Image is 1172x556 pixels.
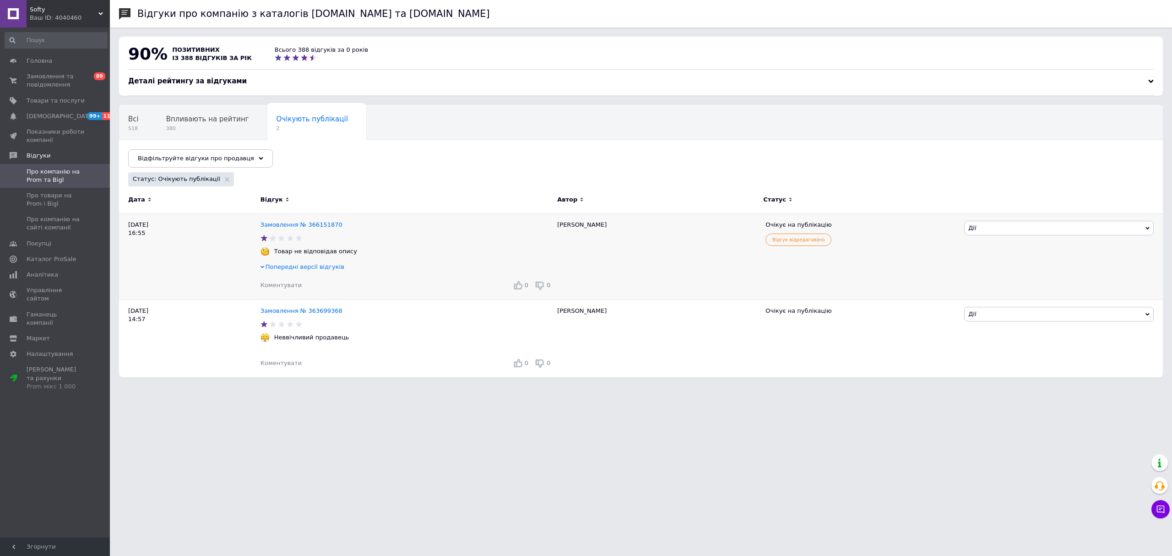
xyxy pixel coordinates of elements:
span: Відгук відредаговано [765,234,831,246]
span: Softy [30,5,98,14]
span: Про товари на Prom і Bigl [27,191,85,208]
div: [PERSON_NAME] [553,300,761,377]
span: із 388 відгуків за рік [172,55,252,61]
span: Очікують публікації [277,115,348,123]
div: [DATE] 14:57 [119,300,260,377]
span: Дії [968,224,976,231]
span: 89 [94,72,105,80]
span: Головна [27,57,52,65]
span: Відфільтруйте відгуки про продавця [138,155,254,162]
span: Каталог ProSale [27,255,76,263]
span: 518 [128,125,139,132]
span: 380 [166,125,249,132]
img: :face_with_monocle: [260,247,270,256]
div: Опубліковані без коментаря [119,140,239,175]
span: 99+ [87,112,102,120]
span: Маркет [27,334,50,343]
span: Замовлення та повідомлення [27,72,85,89]
span: Опубліковані без комен... [128,150,221,158]
span: Управління сайтом [27,286,85,303]
span: 90% [128,44,168,63]
span: Впливають на рейтинг [166,115,249,123]
div: Коментувати [260,281,302,289]
span: Покупці [27,240,51,248]
div: Очікує на публікацію [765,221,957,229]
span: позитивних [172,46,220,53]
span: Всі [128,115,139,123]
span: 0 [547,282,550,289]
span: Показники роботи компанії [27,128,85,144]
span: Статус: Очікують публікації [133,175,220,183]
span: Попередні версії відгуків [266,263,344,270]
span: Коментувати [260,360,302,366]
span: 0 [547,360,550,366]
span: Про компанію на сайті компанії [27,215,85,232]
span: 0 [525,282,528,289]
div: Коментувати [260,359,302,367]
span: 2 [277,125,348,132]
div: [DATE] 16:55 [119,214,260,300]
span: Відгуки [27,152,50,160]
span: Аналітика [27,271,58,279]
div: Товар не відповідав опису [272,247,359,256]
span: Автор [557,196,577,204]
div: Деталі рейтингу за відгуками [128,76,1154,86]
input: Пошук [5,32,108,49]
button: Чат з покупцем [1151,500,1170,518]
span: Товари та послуги [27,97,85,105]
div: [PERSON_NAME] [553,214,761,300]
span: Дата [128,196,145,204]
span: Коментувати [260,282,302,289]
span: Гаманець компанії [27,311,85,327]
span: Дії [968,311,976,317]
span: Відгук [260,196,283,204]
span: Статус [763,196,786,204]
span: Налаштування [27,350,73,358]
img: :triumph: [260,333,270,342]
div: Ваш ID: 4040460 [30,14,110,22]
div: Prom мікс 1 000 [27,382,85,391]
a: Замовлення № 366151870 [260,221,342,228]
span: 11 [102,112,113,120]
span: Деталі рейтингу за відгуками [128,77,247,85]
h1: Відгуки про компанію з каталогів [DOMAIN_NAME] та [DOMAIN_NAME] [137,8,490,19]
span: [DEMOGRAPHIC_DATA] [27,112,94,120]
span: [PERSON_NAME] та рахунки [27,365,85,391]
span: 0 [525,360,528,366]
div: Неввічливий продавець [272,333,352,342]
div: Очікує на публікацію [765,307,957,315]
a: Замовлення № 363699368 [260,307,342,314]
div: Всього 388 відгуків за 0 років [275,46,368,54]
span: Про компанію на Prom та Bigl [27,168,85,184]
